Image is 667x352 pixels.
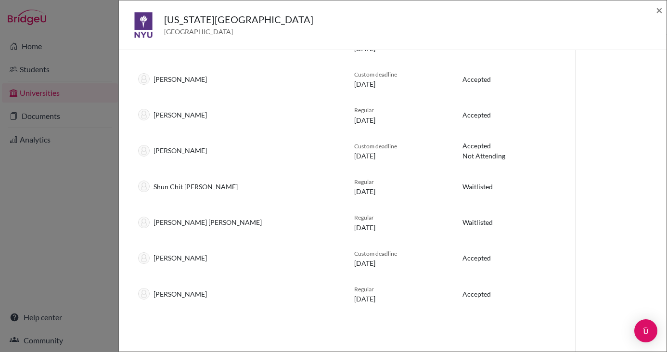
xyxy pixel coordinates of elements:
span: Accepted [462,111,491,119]
div: [DATE] [347,176,455,196]
img: thumb_default-9baad8e6c595f6d87dbccf3bc005204999cb094ff98a76d4c88bb8097aa52fd3.png [138,217,150,228]
img: thumb_default-9baad8e6c595f6d87dbccf3bc005204999cb094ff98a76d4c88bb8097aa52fd3.png [138,145,150,156]
span: Regular [354,106,374,114]
span: Accepted [462,254,491,262]
div: [PERSON_NAME] [PERSON_NAME] [131,217,347,228]
img: thumb_default-9baad8e6c595f6d87dbccf3bc005204999cb094ff98a76d4c88bb8097aa52fd3.png [138,109,150,120]
div: [PERSON_NAME] [131,288,347,300]
div: [DATE] [347,69,455,89]
img: us_nyu_mu3e0q99.jpeg [130,12,156,38]
div: [PERSON_NAME] [131,109,347,120]
span: Regular [354,286,374,293]
div: [DATE] [347,104,455,125]
div: Open Intercom Messenger [634,319,657,342]
span: Regular [354,178,374,185]
div: [DATE] [347,212,455,232]
span: Custom deadline [354,250,397,257]
div: [PERSON_NAME] [131,252,347,264]
div: [DATE] [347,284,455,304]
span: × [656,3,663,17]
div: [PERSON_NAME] [131,145,347,156]
span: Not Attending [462,151,556,161]
div: [PERSON_NAME] [131,73,347,85]
div: [DATE] [347,248,455,268]
span: Accepted [462,75,491,83]
img: thumb_default-9baad8e6c595f6d87dbccf3bc005204999cb094ff98a76d4c88bb8097aa52fd3.png [138,252,150,264]
span: Accepted [462,290,491,298]
span: Custom deadline [354,143,397,150]
span: Custom deadline [354,71,397,78]
span: Waitlisted [462,183,493,191]
span: Regular [354,214,374,221]
img: thumb_default-9baad8e6c595f6d87dbccf3bc005204999cb094ff98a76d4c88bb8097aa52fd3.png [138,181,150,192]
h5: [US_STATE][GEOGRAPHIC_DATA] [164,12,313,26]
img: thumb_default-9baad8e6c595f6d87dbccf3bc005204999cb094ff98a76d4c88bb8097aa52fd3.png [138,73,150,85]
span: [GEOGRAPHIC_DATA] [164,26,313,37]
img: thumb_default-9baad8e6c595f6d87dbccf3bc005204999cb094ff98a76d4c88bb8097aa52fd3.png [138,288,150,300]
div: [DATE] [347,141,455,161]
div: Shun Chit [PERSON_NAME] [131,181,347,192]
button: Close [656,4,663,16]
span: Accepted [462,142,491,150]
span: Waitlisted [462,218,493,226]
